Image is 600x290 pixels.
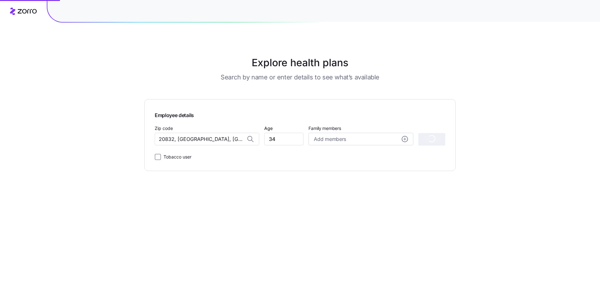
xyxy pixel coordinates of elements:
[264,133,303,145] input: Age
[155,125,173,132] label: Zip code
[161,153,191,161] label: Tobacco user
[314,135,346,143] span: Add members
[264,125,273,132] label: Age
[160,55,440,70] h1: Explore health plans
[155,133,259,145] input: Zip code
[308,125,413,132] span: Family members
[221,73,379,82] h3: Search by name or enter details to see what’s available
[402,136,408,142] svg: add icon
[155,110,194,119] span: Employee details
[308,133,413,145] button: Add membersadd icon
